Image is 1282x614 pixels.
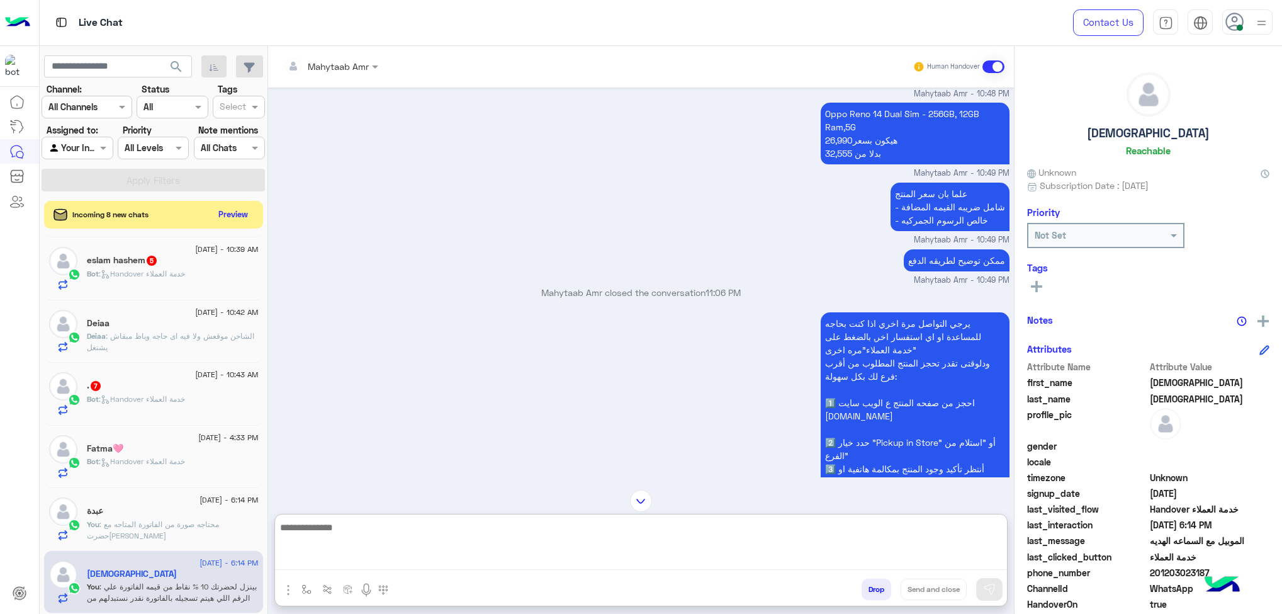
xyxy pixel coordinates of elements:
[68,394,81,406] img: WhatsApp
[1150,360,1270,373] span: Attribute Value
[218,82,237,96] label: Tags
[1150,503,1270,516] span: Handover خدمة العملاء
[169,59,184,74] span: search
[87,331,106,341] span: Deiaa
[147,256,157,266] span: 5
[68,457,81,469] img: WhatsApp
[1150,534,1270,547] span: الموبيل مع السماعه الهديه
[49,310,77,338] img: defaultAdmin.png
[273,286,1009,299] p: Mahytaab Amr closed the conversation
[1150,392,1270,406] span: الله
[1237,316,1247,326] img: notes
[1254,15,1269,31] img: profile
[821,312,1009,546] p: 18/8/2025, 11:06 PM
[195,244,258,255] span: [DATE] - 10:39 AM
[87,380,102,391] h5: .
[1150,455,1270,469] span: null
[1150,550,1270,564] span: خدمة العملاء
[1150,376,1270,389] span: سبحان
[1027,376,1147,389] span: first_name
[1150,582,1270,595] span: 2
[281,583,296,598] img: send attachment
[1027,440,1147,453] span: gender
[317,579,338,600] button: Trigger scenario
[630,490,652,512] img: scroll
[914,88,1009,100] span: Mahytaab Amr - 10:48 PM
[914,234,1009,246] span: Mahytaab Amr - 10:49 PM
[198,432,258,443] span: [DATE] - 4:33 PM
[296,579,317,600] button: select flow
[343,584,353,594] img: create order
[91,381,101,391] span: 7
[195,307,258,318] span: [DATE] - 10:42 AM
[200,557,258,569] span: [DATE] - 6:14 PM
[49,435,77,463] img: defaultAdmin.png
[1126,145,1171,156] h6: Reachable
[72,209,149,220] span: Incoming 8 new chats
[87,457,99,466] span: Bot
[123,123,152,137] label: Priority
[87,520,219,540] span: محتاجه صورة من الفاتورة المتاحه مع حضرتك
[1040,179,1149,192] span: Subscription Date : [DATE]
[1150,518,1270,532] span: 2025-08-19T15:14:45.19Z
[68,582,81,594] img: WhatsApp
[1027,598,1147,611] span: HandoverOn
[322,584,332,594] img: Trigger scenario
[1150,598,1270,611] span: true
[1200,564,1244,608] img: hulul-logo.png
[87,331,254,352] span: الشاحن موقعش ولا فيه اى حاجه وباظ مبقاش يشتغل
[821,103,1009,164] p: 18/8/2025, 10:49 PM
[87,569,177,579] h5: سبحان الله
[1027,166,1076,179] span: Unknown
[47,82,82,96] label: Channel:
[87,255,158,266] h5: eslam hashem
[1027,471,1147,484] span: timezone
[49,247,77,275] img: defaultAdmin.png
[1150,471,1270,484] span: Unknown
[195,369,258,380] span: [DATE] - 10:43 AM
[68,331,81,344] img: WhatsApp
[1153,9,1178,36] a: tab
[1159,16,1173,30] img: tab
[161,55,192,82] button: search
[983,583,996,596] img: send message
[49,372,77,401] img: defaultAdmin.png
[87,582,257,614] span: بينزل لحضرتك 10 % نقاط من قيمه الفاتورة علي الرقم اللي هيتم تسجيله بالفاتورة نقدر نستبدلهم من خلا...
[927,62,980,72] small: Human Handover
[1027,207,1060,218] h6: Priority
[68,268,81,281] img: WhatsApp
[5,55,28,77] img: 1403182699927242
[1150,487,1270,500] span: 2025-08-18T11:54:34.621Z
[914,275,1009,287] span: Mahytaab Amr - 10:49 PM
[1027,487,1147,500] span: signup_date
[1193,16,1208,30] img: tab
[87,394,99,404] span: Bot
[49,497,77,526] img: defaultAdmin.png
[1087,126,1210,140] h5: [DEMOGRAPHIC_DATA]
[47,123,98,137] label: Assigned to:
[301,584,312,594] img: select flow
[1027,566,1147,579] span: phone_number
[1073,9,1144,36] a: Contact Us
[1027,343,1072,355] h6: Attributes
[1027,392,1147,406] span: last_name
[87,506,103,516] h5: عبدة
[359,583,374,598] img: send voice note
[1027,262,1269,273] h6: Tags
[200,494,258,506] span: [DATE] - 6:14 PM
[1150,566,1270,579] span: 201203023187
[49,560,77,589] img: defaultAdmin.png
[1027,550,1147,564] span: last_clicked_button
[87,318,110,329] h5: Deiaa
[53,14,69,30] img: tab
[1027,518,1147,532] span: last_interaction
[1150,440,1270,453] span: null
[1027,534,1147,547] span: last_message
[1027,582,1147,595] span: ChannelId
[87,443,123,454] h5: Fatma🩷
[142,82,169,96] label: Status
[338,579,359,600] button: create order
[99,394,185,404] span: : Handover خدمة العملاء
[5,9,30,36] img: Logo
[99,457,185,466] span: : Handover خدمة العملاء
